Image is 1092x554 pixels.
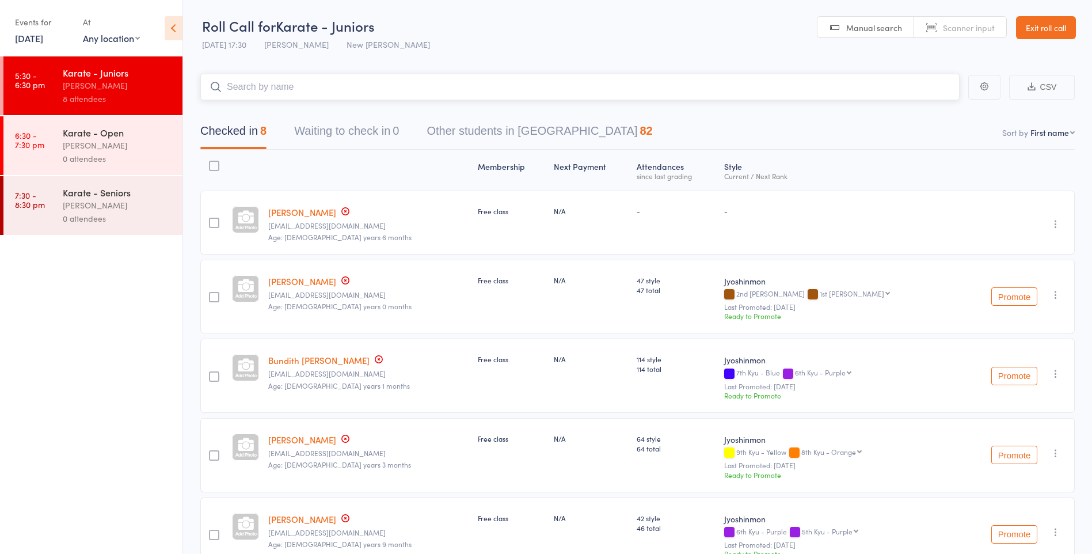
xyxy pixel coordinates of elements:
span: Free class [478,275,508,285]
div: Next Payment [549,155,633,185]
small: Last Promoted: [DATE] [724,303,952,311]
span: 46 total [637,523,714,533]
span: 47 style [637,275,714,285]
span: 64 style [637,434,714,443]
span: 47 total [637,285,714,295]
div: N/A [554,513,628,523]
a: Bundith [PERSON_NAME] [268,354,370,366]
div: Jyoshinmon [724,354,952,366]
span: Manual search [846,22,902,33]
div: Karate - Juniors [63,66,173,79]
div: N/A [554,434,628,443]
span: Age: [DEMOGRAPHIC_DATA] years 0 months [268,301,412,311]
span: Karate - Juniors [276,16,375,35]
span: Roll Call for [202,16,276,35]
a: 7:30 -8:30 pmKarate - Seniors[PERSON_NAME]0 attendees [3,176,182,235]
button: Waiting to check in0 [294,119,399,149]
small: Last Promoted: [DATE] [724,382,952,390]
div: Jyoshinmon [724,513,952,525]
a: [PERSON_NAME] [268,275,336,287]
span: [PERSON_NAME] [264,39,329,50]
small: lynncatton91@gmail.com [268,529,468,537]
div: 9th Kyu - Yellow [724,448,952,458]
div: 5th Kyu - Purple [802,528,853,535]
div: 82 [640,124,652,137]
span: New [PERSON_NAME] [347,39,430,50]
a: [PERSON_NAME] [268,513,336,525]
small: panjing0305@hotmail.com [268,222,468,230]
span: Free class [478,206,508,216]
div: Ready to Promote [724,311,952,321]
div: Ready to Promote [724,470,952,480]
div: Style [720,155,956,185]
div: N/A [554,206,628,216]
a: Exit roll call [1016,16,1076,39]
div: 6th Kyu - Purple [724,528,952,537]
div: [PERSON_NAME] [63,79,173,92]
button: CSV [1009,75,1075,100]
div: - [637,206,714,216]
div: Karate - Seniors [63,186,173,199]
div: First name [1030,127,1069,138]
a: [PERSON_NAME] [268,434,336,446]
button: Promote [991,525,1037,544]
div: Any location [83,32,140,44]
small: Last Promoted: [DATE] [724,541,952,549]
div: N/A [554,354,628,364]
span: Free class [478,354,508,364]
span: [DATE] 17:30 [202,39,246,50]
div: 0 attendees [63,212,173,225]
div: 0 [393,124,399,137]
time: 5:30 - 6:30 pm [15,71,45,89]
time: 7:30 - 8:30 pm [15,191,45,209]
a: [DATE] [15,32,43,44]
span: 64 total [637,443,714,453]
span: Free class [478,434,508,443]
div: [PERSON_NAME] [63,139,173,152]
div: 2nd [PERSON_NAME] [724,290,952,299]
div: Jyoshinmon [724,434,952,445]
button: Other students in [GEOGRAPHIC_DATA]82 [427,119,652,149]
div: Current / Next Rank [724,172,952,180]
button: Checked in8 [200,119,267,149]
div: Karate - Open [63,126,173,139]
div: Ready to Promote [724,390,952,400]
div: 7th Kyu - Blue [724,369,952,378]
div: 8 [260,124,267,137]
div: - [724,206,952,216]
div: Membership [473,155,549,185]
span: 114 total [637,364,714,374]
small: Last Promoted: [DATE] [724,461,952,469]
button: Promote [991,446,1037,464]
div: N/A [554,275,628,285]
span: Age: [DEMOGRAPHIC_DATA] years 3 months [268,460,411,469]
button: Promote [991,287,1037,306]
div: 8th Kyu - Orange [801,448,856,456]
span: Scanner input [943,22,995,33]
div: Events for [15,13,71,32]
div: 6th Kyu - Purple [795,369,846,376]
span: 114 style [637,354,714,364]
span: Free class [478,513,508,523]
a: 5:30 -6:30 pmKarate - Juniors[PERSON_NAME]8 attendees [3,56,182,115]
span: Age: [DEMOGRAPHIC_DATA] years 6 months [268,232,412,242]
div: 1st [PERSON_NAME] [820,290,884,297]
small: panjing0305@hotmail.com [268,449,468,457]
span: Age: [DEMOGRAPHIC_DATA] years 9 months [268,539,412,549]
div: Jyoshinmon [724,275,952,287]
button: Promote [991,367,1037,385]
span: 42 style [637,513,714,523]
div: since last grading [637,172,714,180]
div: [PERSON_NAME] [63,199,173,212]
div: At [83,13,140,32]
label: Sort by [1002,127,1028,138]
span: Age: [DEMOGRAPHIC_DATA] years 1 months [268,381,410,390]
time: 6:30 - 7:30 pm [15,131,44,149]
a: [PERSON_NAME] [268,206,336,218]
div: Atten­dances [632,155,719,185]
a: 6:30 -7:30 pmKarate - Open[PERSON_NAME]0 attendees [3,116,182,175]
div: 0 attendees [63,152,173,165]
small: kirantudi@gmail.com [268,291,468,299]
div: 8 attendees [63,92,173,105]
input: Search by name [200,74,960,100]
